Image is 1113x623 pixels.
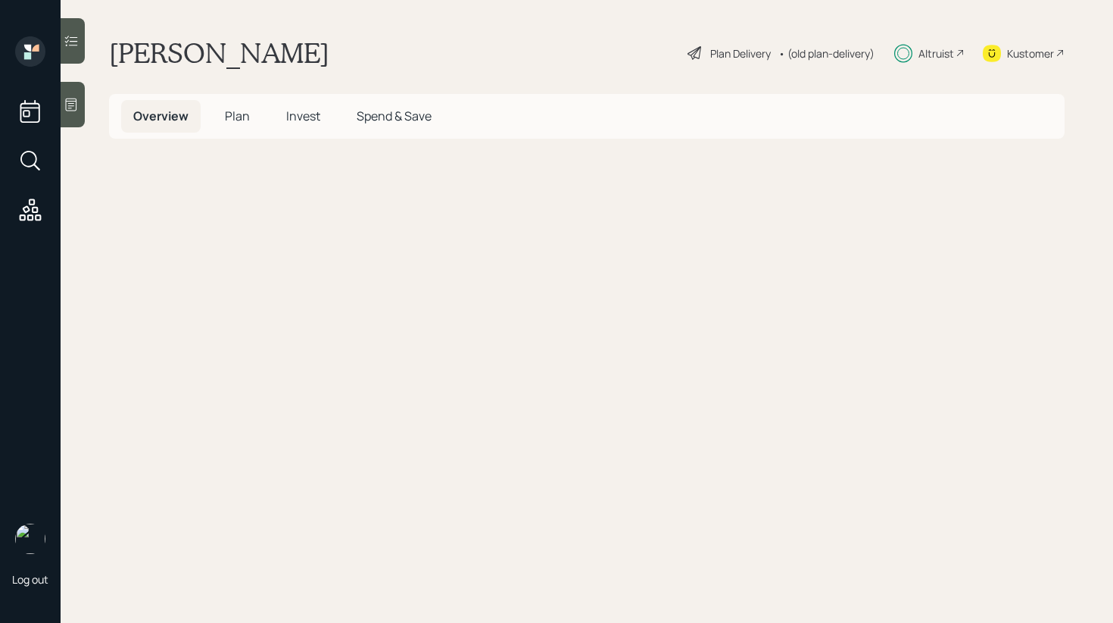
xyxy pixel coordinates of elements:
span: Invest [286,108,320,124]
div: Altruist [918,45,954,61]
div: • (old plan-delivery) [778,45,874,61]
h1: [PERSON_NAME] [109,36,329,70]
span: Spend & Save [357,108,432,124]
img: retirable_logo.png [15,524,45,554]
span: Overview [133,108,189,124]
div: Plan Delivery [710,45,771,61]
span: Plan [225,108,250,124]
div: Log out [12,572,48,587]
div: Kustomer [1007,45,1054,61]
